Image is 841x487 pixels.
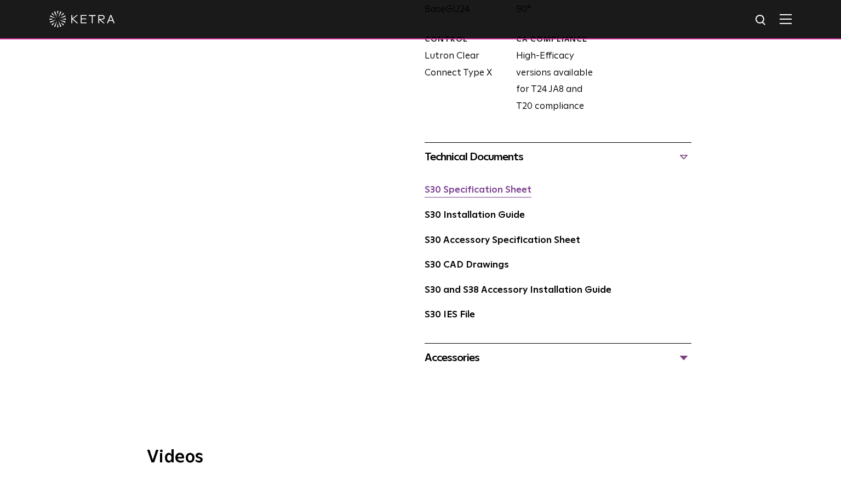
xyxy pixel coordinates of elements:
[780,14,792,24] img: Hamburger%20Nav.svg
[425,286,611,295] a: S30 and S38 Accessory Installation Guide
[425,34,508,45] div: CONTROL
[147,449,695,466] h3: Videos
[516,34,599,45] div: CA COMPLIANCE
[425,185,531,195] a: S30 Specification Sheet
[425,310,475,320] a: S30 IES File
[425,349,691,367] div: Accessories
[754,14,768,27] img: search icon
[425,236,580,245] a: S30 Accessory Specification Sheet
[416,34,508,115] div: Lutron Clear Connect Type X
[425,211,525,220] a: S30 Installation Guide
[425,260,509,270] a: S30 CAD Drawings
[49,11,115,27] img: ketra-logo-2019-white
[508,34,599,115] div: High-Efficacy versions available for T24 JA8 and T20 compliance
[425,148,691,166] div: Technical Documents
